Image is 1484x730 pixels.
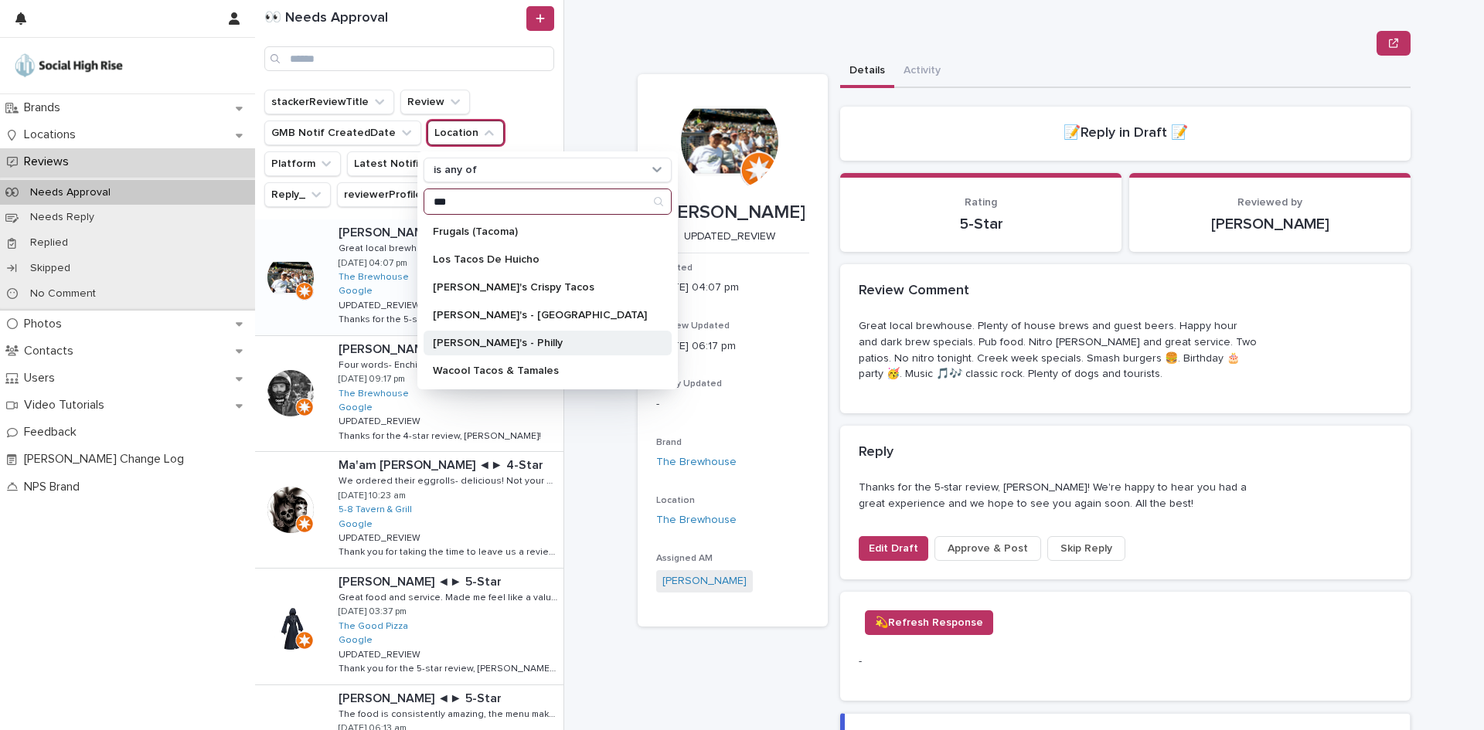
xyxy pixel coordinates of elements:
p: 5-Star [859,215,1103,233]
p: Users [18,371,67,385]
p: We ordered their eggrolls- delicious! Not your average eggrolls. Very filling. We also had a burg... [339,473,560,487]
p: Replied [18,236,80,250]
p: Brands [18,100,73,115]
p: NPS Brand [18,480,92,494]
p: The food is consistently amazing, the menu makes amall changes through the season to keep it fres... [339,706,560,720]
h2: 📝Reply in Draft 📝 [1064,125,1188,142]
button: Review [400,90,470,114]
p: No Comment [18,287,108,300]
a: 5-8 Tavern & Grill [339,504,412,515]
button: Skip Reply [1047,536,1125,561]
p: [DATE] 09:17 pm [339,374,405,385]
p: Thanks for the 4-star review, [PERSON_NAME]! [339,428,544,442]
p: Feedback [18,425,89,440]
p: Needs Approval [18,186,123,199]
span: Edit Draft [869,541,918,556]
p: [DATE] 04:07 pm [656,280,809,296]
p: Thanks for the 5-star review, [PERSON_NAME]! We're happy to hear you had a great experience and w... [859,480,1259,512]
p: [PERSON_NAME] [656,202,809,224]
a: [PERSON_NAME] [662,573,747,589]
p: Reviews [18,154,81,169]
p: UPDATED_REVIEW [339,413,424,427]
p: UPDATED_REVIEW [339,297,424,311]
p: Contacts [18,344,86,358]
p: [PERSON_NAME]'s - Philly [433,338,647,348]
a: The Brewhouse [656,454,737,470]
p: Great food and service. Made me feel like a valued customer. Loved the outdoor lounge area ambian... [339,589,560,603]
p: Skipped [18,262,83,275]
h2: Reply [859,444,893,461]
button: Edit Draft [859,536,928,561]
span: 💫Refresh Response [875,615,983,630]
p: Thank you for the 5-star review, Miguel! We're happy to hear you had a great experience and we lo... [339,660,560,674]
a: [PERSON_NAME] ◄► 5-Star[PERSON_NAME] ◄► 5-Star Great food and service. Made me feel like a valued... [255,569,563,685]
p: Great local brewhouse. Plenty of house brews and guest beers. Happy hour and dark brew specials. ... [339,240,556,254]
input: Search [424,189,671,214]
h2: Review Comment [859,283,969,300]
span: Rating [965,197,997,208]
p: [PERSON_NAME] Change Log [18,452,196,467]
p: [DATE] 04:07 pm [339,258,407,269]
a: Ma'am [PERSON_NAME] ◄► 4-StarMa'am [PERSON_NAME] ◄► 4-Star We ordered their eggrolls- delicious! ... [255,452,563,569]
span: Skip Reply [1060,541,1112,556]
button: Approve & Post [934,536,1041,561]
button: Latest Notification Type [347,151,503,176]
a: The Good Pizza [339,621,408,632]
a: Google [339,519,373,530]
p: Four words- Enchiladas to die for! [339,357,490,371]
span: Review Updated [656,321,730,331]
button: Platform [264,151,341,176]
p: [PERSON_NAME] ◄► 5-Star [339,222,505,240]
span: Approve & Post [948,541,1028,556]
span: Reviewed by [1237,197,1302,208]
p: is any of [434,164,477,177]
p: [PERSON_NAME] ◄► 5-Star [339,572,505,589]
span: Assigned AM [656,554,713,563]
p: [PERSON_NAME]'s - [GEOGRAPHIC_DATA] [433,310,647,321]
p: Great local brewhouse. Plenty of house brews and guest beers. Happy hour and dark brew specials. ... [859,318,1259,382]
p: Video Tutorials [18,398,117,413]
p: Needs Reply [18,211,107,224]
p: [DATE] 10:23 am [339,491,406,501]
p: [PERSON_NAME] ◄► 5-Star [339,688,505,706]
p: Wacool Tacos & Tamales [433,365,647,376]
h1: 👀 Needs Approval [264,10,523,27]
p: Ma'am [PERSON_NAME] ◄► 4-Star [339,455,546,473]
button: Details [840,56,894,88]
p: Locations [18,127,88,142]
div: Search [424,188,672,215]
p: [PERSON_NAME]'s Crispy Tacos [433,282,647,293]
button: stackerReviewTitle [264,90,394,114]
img: o5DnuTxEQV6sW9jFYBBf [12,50,125,81]
span: Reply Updated [656,379,722,389]
a: The Brewhouse [339,389,409,399]
a: Google [339,402,373,413]
p: UPDATED_REVIEW [656,230,803,243]
p: UPDATED_REVIEW [339,647,424,660]
p: - [656,396,809,413]
a: The Brewhouse [339,272,409,283]
button: reviewerProfilePhotoUrl [337,182,493,207]
input: Search [264,46,554,71]
p: UPDATED_REVIEW [339,530,424,544]
button: GMB Notif CreatedDate [264,121,421,145]
p: [PERSON_NAME] [1148,215,1392,233]
p: - [859,654,1024,670]
span: Location [656,496,695,505]
a: The Brewhouse [656,512,737,528]
a: Google [339,286,373,297]
button: Location [427,121,504,145]
span: Brand [656,438,682,447]
p: [PERSON_NAME] ◄► 4-Star [339,339,505,357]
p: Thank you for taking the time to leave us a review! We're happy to hear that you enjoyed our food... [339,544,560,558]
p: Photos [18,317,74,331]
p: Thanks for the 5-star review, Rich! We're happy to hear you had a great experience and we hope to... [339,311,556,325]
button: Reply_ [264,182,331,207]
button: 💫Refresh Response [865,610,993,635]
button: Activity [894,56,950,88]
a: Google [339,635,373,646]
p: [DATE] 03:37 pm [339,606,407,617]
p: Los Tacos De Huicho [433,254,647,265]
p: [DATE] 06:17 pm [656,338,809,355]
